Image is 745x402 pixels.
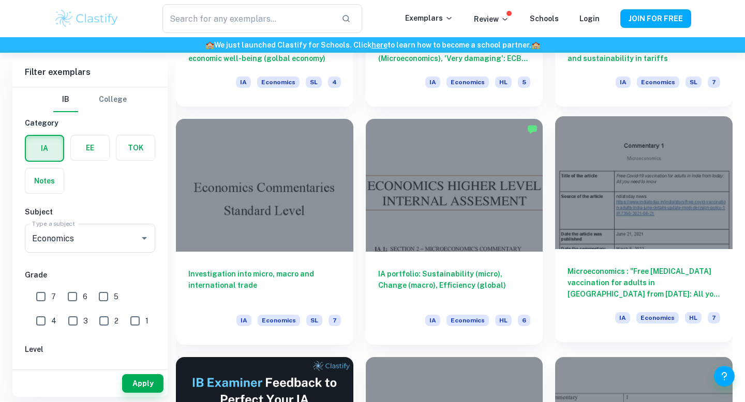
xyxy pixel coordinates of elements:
a: Investigation into micro, macro and international tradeIAEconomicsSL7 [176,119,353,345]
button: TOK [116,135,155,160]
img: Clastify logo [54,8,120,29]
h6: IA portfolio: Sustainability (micro), Change (macro), Efficiency (global) [378,268,531,302]
a: Microeconomics : "Free [MEDICAL_DATA] vaccination for adults in [GEOGRAPHIC_DATA] from [DATE]: Al... [555,119,733,345]
h6: Level [25,344,155,355]
input: Search for any exemplars... [162,4,333,33]
span: SL [306,315,322,326]
h6: Grade [25,269,155,281]
button: IA [26,136,63,161]
span: 4 [51,315,56,327]
a: Login [579,14,600,23]
span: 3 [83,315,88,327]
button: Help and Feedback [714,366,735,386]
span: 1 [145,315,148,327]
span: SL [306,76,322,88]
h6: Category [25,117,155,129]
span: Economics [636,312,679,323]
span: 7 [51,291,56,302]
h6: We just launched Clastify for Schools. Click to learn how to become a school partner. [2,39,743,51]
p: Exemplars [405,12,453,24]
span: HL [685,312,702,323]
span: IA [425,315,440,326]
a: IA portfolio: Sustainability (micro), Change (macro), Efficiency (global)IAEconomicsHL6 [366,119,543,345]
span: Economics [258,315,300,326]
span: 2 [114,315,118,327]
span: 4 [328,76,341,88]
span: 🏫 [205,41,214,49]
img: Marked [527,124,538,134]
span: Economics [446,76,489,88]
span: 🏫 [531,41,540,49]
button: College [99,87,127,112]
span: 7 [708,312,720,323]
a: here [371,41,388,49]
span: IA [236,76,251,88]
span: SL [686,76,702,88]
span: IA [615,312,630,323]
span: IA [616,76,631,88]
span: Economics [446,315,489,326]
div: Filter type choice [53,87,127,112]
button: Apply [122,374,163,393]
span: 7 [708,76,720,88]
button: EE [71,135,109,160]
span: HL [495,76,512,88]
span: 5 [114,291,118,302]
span: IA [236,315,251,326]
p: Review [474,13,509,25]
h6: Filter exemplars [12,58,168,87]
h6: Microeconomics : "Free [MEDICAL_DATA] vaccination for adults in [GEOGRAPHIC_DATA] from [DATE]: Al... [568,266,720,300]
h6: Subject [25,206,155,218]
button: IB [53,87,78,112]
span: IA [425,76,440,88]
h6: Investigation into micro, macro and international trade [188,268,341,302]
button: JOIN FOR FREE [620,9,691,28]
span: 5 [518,76,530,88]
a: Schools [530,14,559,23]
span: HL [495,315,512,326]
span: 7 [329,315,341,326]
span: Economics [637,76,679,88]
span: 6 [518,315,530,326]
span: Economics [257,76,300,88]
button: Notes [25,168,64,193]
label: Type a subject [32,219,75,228]
button: Open [137,231,152,245]
span: 6 [83,291,87,302]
